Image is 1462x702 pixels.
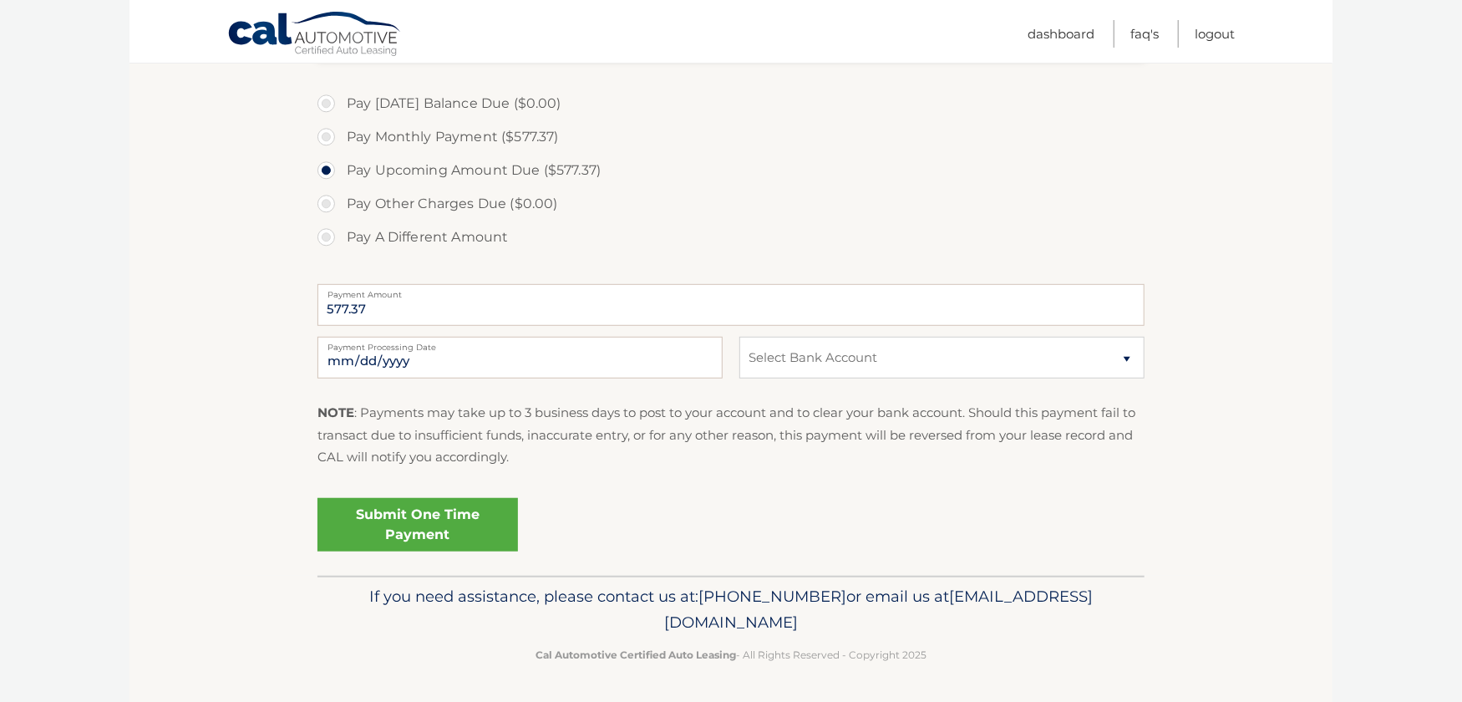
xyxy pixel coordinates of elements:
[1028,20,1094,48] a: Dashboard
[317,120,1145,154] label: Pay Monthly Payment ($577.37)
[1130,20,1159,48] a: FAQ's
[317,187,1145,221] label: Pay Other Charges Due ($0.00)
[1195,20,1235,48] a: Logout
[317,404,354,420] strong: NOTE
[317,221,1145,254] label: Pay A Different Amount
[328,583,1134,637] p: If you need assistance, please contact us at: or email us at
[328,646,1134,664] p: - All Rights Reserved - Copyright 2025
[317,402,1145,468] p: : Payments may take up to 3 business days to post to your account and to clear your bank account....
[698,587,846,606] span: [PHONE_NUMBER]
[227,11,403,59] a: Cal Automotive
[317,87,1145,120] label: Pay [DATE] Balance Due ($0.00)
[536,649,736,661] strong: Cal Automotive Certified Auto Leasing
[317,498,518,552] a: Submit One Time Payment
[317,284,1145,298] label: Payment Amount
[317,337,723,350] label: Payment Processing Date
[317,337,723,379] input: Payment Date
[317,154,1145,187] label: Pay Upcoming Amount Due ($577.37)
[317,284,1145,326] input: Payment Amount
